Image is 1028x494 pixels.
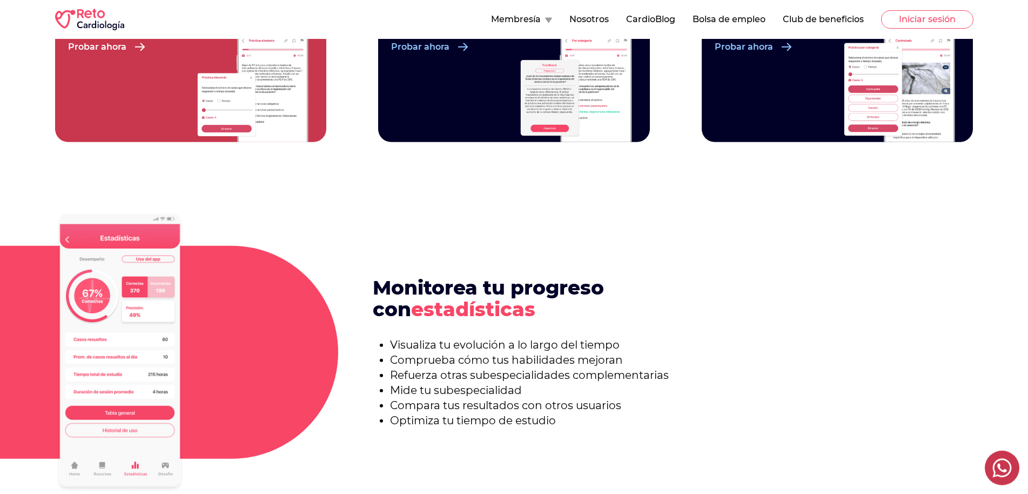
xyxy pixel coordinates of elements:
[715,41,792,54] button: Probar ahora
[569,13,609,26] button: Nosotros
[518,23,636,142] img: feature
[390,413,973,428] li: Optimiza tu tiempo de estudio
[390,337,973,352] li: Visualiza tu evolución a lo largo del tiempo
[411,297,535,321] span: estadísticas
[55,211,185,493] img: feature
[783,13,864,26] button: Club de beneficios
[693,13,765,26] button: Bolsa de empleo
[68,41,186,54] a: Probar ahora
[195,23,313,142] img: feature
[68,41,145,54] button: Probar ahora
[390,368,973,383] li: Refuerza otras subespecialidades complementarias
[390,352,973,368] li: Comprueba cómo tus habilidades mejoran
[491,13,552,26] button: Membresía
[391,41,449,54] p: Probar ahora
[390,398,973,413] li: Compara tus resultados con otros usuarios
[391,41,509,54] a: Probar ahora
[842,23,960,142] img: feature
[391,41,468,54] button: Probar ahora
[390,383,973,398] li: Mide tu subespecialidad
[68,41,126,54] p: Probar ahora
[715,41,833,54] a: Probar ahora
[373,276,604,321] span: Monitorea tu progreso con
[55,9,124,30] img: RETO Cardio Logo
[715,41,773,54] p: Probar ahora
[626,13,675,26] button: CardioBlog
[881,10,973,29] button: Iniciar sesión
